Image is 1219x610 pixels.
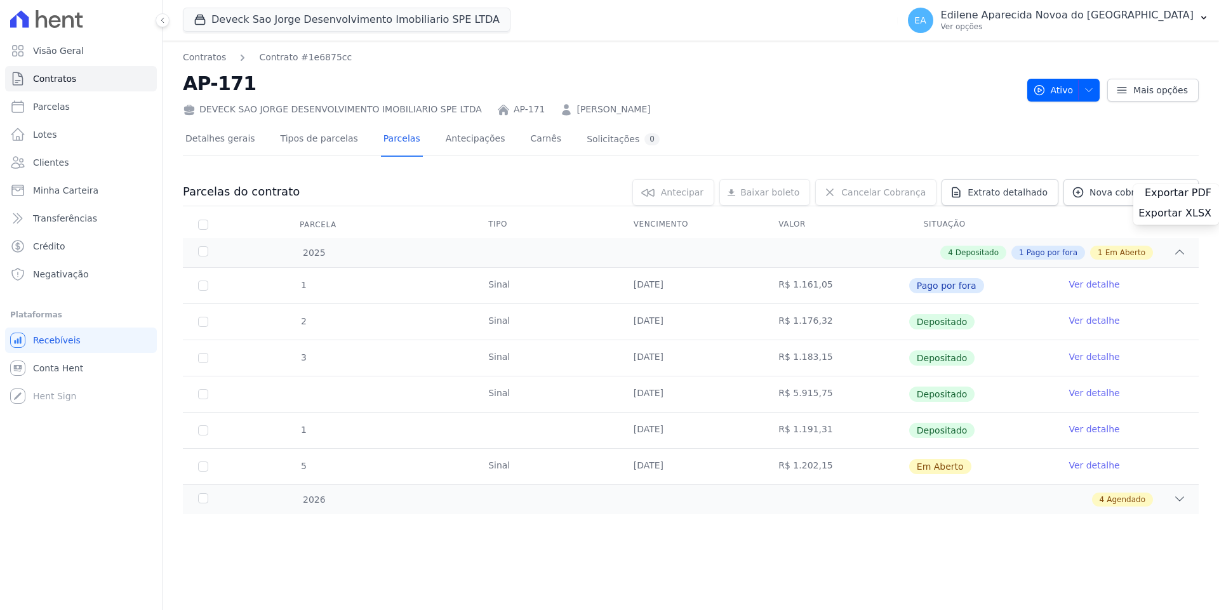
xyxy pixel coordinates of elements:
span: Nova cobrança avulsa [1089,186,1188,199]
span: Recebíveis [33,334,81,347]
a: Contratos [5,66,157,91]
a: Minha Carteira [5,178,157,203]
input: Só é possível selecionar pagamentos em aberto [198,425,208,435]
a: Negativação [5,262,157,287]
span: Transferências [33,212,97,225]
span: 5 [300,461,307,471]
th: Situação [909,211,1054,238]
a: Visão Geral [5,38,157,63]
span: 1 [300,280,307,290]
span: Exportar XLSX [1138,207,1211,220]
td: R$ 1.202,15 [763,449,909,484]
a: [PERSON_NAME] [576,103,650,116]
span: Pago por fora [909,278,984,293]
a: Antecipações [443,123,508,157]
th: Tipo [473,211,618,238]
td: Sinal [473,340,618,376]
div: Solicitações [587,133,660,145]
a: Recebíveis [5,328,157,353]
h3: Parcelas do contrato [183,184,300,199]
a: Clientes [5,150,157,175]
span: 1 [300,425,307,435]
span: Ativo [1033,79,1074,102]
a: AP-171 [514,103,545,116]
a: Ver detalhe [1069,459,1119,472]
a: Extrato detalhado [942,179,1058,206]
div: Parcela [284,212,352,237]
span: Em Aberto [909,459,971,474]
span: Em Aberto [1105,247,1145,258]
th: Vencimento [618,211,764,238]
button: EA Edilene Aparecida Novoa do [GEOGRAPHIC_DATA] Ver opções [898,3,1219,38]
span: 1 [1019,247,1024,258]
td: R$ 5.915,75 [763,376,909,412]
span: Pago por fora [1027,247,1077,258]
input: Só é possível selecionar pagamentos em aberto [198,389,208,399]
a: Conta Hent [5,355,157,381]
span: 4 [948,247,953,258]
span: Crédito [33,240,65,253]
a: Mais opções [1107,79,1199,102]
a: Lotes [5,122,157,147]
a: Nova cobrança avulsa [1063,179,1199,206]
span: Depositado [956,247,999,258]
span: 2 [300,316,307,326]
a: Exportar PDF [1145,187,1214,202]
span: EA [914,16,926,25]
p: Edilene Aparecida Novoa do [GEOGRAPHIC_DATA] [941,9,1194,22]
span: 1 [1098,247,1103,258]
td: [DATE] [618,268,764,303]
td: Sinal [473,376,618,412]
div: Plataformas [10,307,152,322]
a: Transferências [5,206,157,231]
td: [DATE] [618,376,764,412]
span: Depositado [909,387,975,402]
button: Ativo [1027,79,1100,102]
a: Detalhes gerais [183,123,258,157]
span: Depositado [909,423,975,438]
div: DEVECK SAO JORGE DESENVOLVIMENTO IMOBILIARIO SPE LTDA [183,103,482,116]
span: Parcelas [33,100,70,113]
th: Valor [763,211,909,238]
span: Extrato detalhado [968,186,1048,199]
span: Conta Hent [33,362,83,375]
span: Depositado [909,350,975,366]
input: Só é possível selecionar pagamentos em aberto [198,317,208,327]
a: Ver detalhe [1069,423,1119,435]
a: Carnês [528,123,564,157]
span: Negativação [33,268,89,281]
a: Parcelas [5,94,157,119]
button: Deveck Sao Jorge Desenvolvimento Imobiliario SPE LTDA [183,8,510,32]
span: Lotes [33,128,57,141]
td: Sinal [473,268,618,303]
a: Contratos [183,51,226,64]
span: Exportar PDF [1145,187,1211,199]
a: Contrato #1e6875cc [259,51,352,64]
h2: AP-171 [183,69,1017,98]
span: Visão Geral [33,44,84,57]
span: Contratos [33,72,76,85]
input: Só é possível selecionar pagamentos em aberto [198,281,208,291]
td: [DATE] [618,449,764,484]
a: Ver detalhe [1069,314,1119,327]
td: Sinal [473,449,618,484]
p: Ver opções [941,22,1194,32]
a: Tipos de parcelas [278,123,361,157]
span: Depositado [909,314,975,329]
input: default [198,461,208,472]
a: Ver detalhe [1069,350,1119,363]
span: 3 [300,352,307,362]
td: R$ 1.183,15 [763,340,909,376]
nav: Breadcrumb [183,51,352,64]
td: [DATE] [618,413,764,448]
a: Parcelas [381,123,423,157]
a: Exportar XLSX [1138,207,1214,222]
td: [DATE] [618,304,764,340]
td: R$ 1.191,31 [763,413,909,448]
td: [DATE] [618,340,764,376]
span: Mais opções [1133,84,1188,96]
td: R$ 1.161,05 [763,268,909,303]
a: Crédito [5,234,157,259]
td: R$ 1.176,32 [763,304,909,340]
span: Clientes [33,156,69,169]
